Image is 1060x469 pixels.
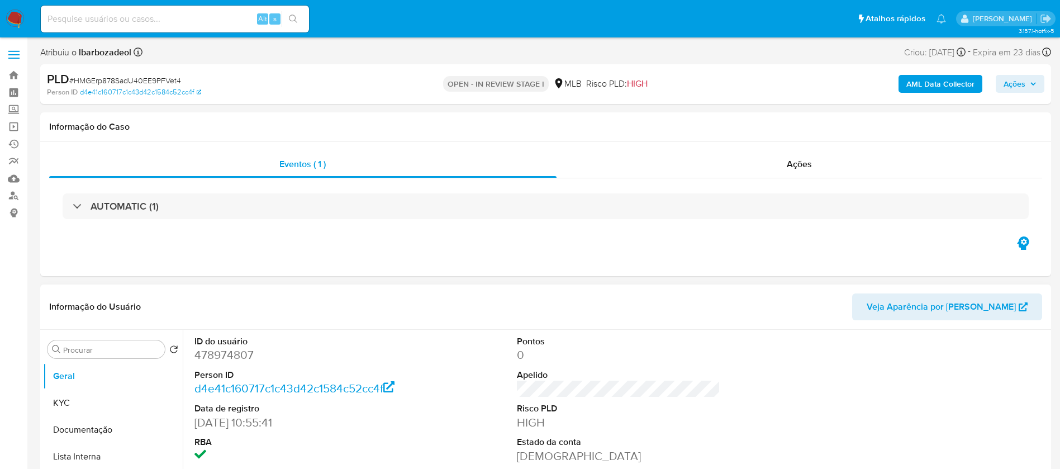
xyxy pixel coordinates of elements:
dd: HIGH [517,415,721,430]
p: OPEN - IN REVIEW STAGE I [443,76,549,92]
span: HIGH [627,77,648,90]
span: s [273,13,277,24]
dd: [DATE] 10:55:41 [194,415,398,430]
dd: [DEMOGRAPHIC_DATA] [517,448,721,464]
div: Criou: [DATE] [904,45,966,60]
span: Risco PLD: [586,78,648,90]
span: Ações [1004,75,1025,93]
b: PLD [47,70,69,88]
button: Retornar ao pedido padrão [169,345,178,357]
button: search-icon [282,11,305,27]
h1: Informação do Caso [49,121,1042,132]
div: MLB [553,78,582,90]
button: Geral [43,363,183,390]
b: AML Data Collector [906,75,975,93]
a: Notificações [937,14,946,23]
dt: Pontos [517,335,721,348]
span: Atalhos rápidos [866,13,925,25]
span: Veja Aparência por [PERSON_NAME] [867,293,1016,320]
button: Ações [996,75,1044,93]
button: KYC [43,390,183,416]
button: AML Data Collector [899,75,982,93]
b: lbarbozadeol [77,46,131,59]
span: Eventos ( 1 ) [279,158,326,170]
button: Documentação [43,416,183,443]
h3: AUTOMATIC (1) [91,200,159,212]
span: # HMGErp878SadU40EE9PFVet4 [69,75,181,86]
h1: Informação do Usuário [49,301,141,312]
input: Pesquise usuários ou casos... [41,12,309,26]
span: Expira em 23 dias [973,46,1040,59]
p: andreia.almeida@mercadolivre.com [973,13,1036,24]
dd: 0 [517,347,721,363]
input: Procurar [63,345,160,355]
dt: Estado da conta [517,436,721,448]
span: Ações [787,158,812,170]
a: Sair [1040,13,1052,25]
a: d4e41c160717c1c43d42c1584c52cc4f [80,87,201,97]
div: AUTOMATIC (1) [63,193,1029,219]
span: - [968,45,971,60]
dt: ID do usuário [194,335,398,348]
b: Person ID [47,87,78,97]
dt: Apelido [517,369,721,381]
dd: 478974807 [194,347,398,363]
span: Alt [258,13,267,24]
button: Veja Aparência por [PERSON_NAME] [852,293,1042,320]
dt: Person ID [194,369,398,381]
span: Atribuiu o [40,46,131,59]
dt: Data de registro [194,402,398,415]
dt: Risco PLD [517,402,721,415]
dt: RBA [194,436,398,448]
button: Procurar [52,345,61,354]
a: d4e41c160717c1c43d42c1584c52cc4f [194,380,395,396]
